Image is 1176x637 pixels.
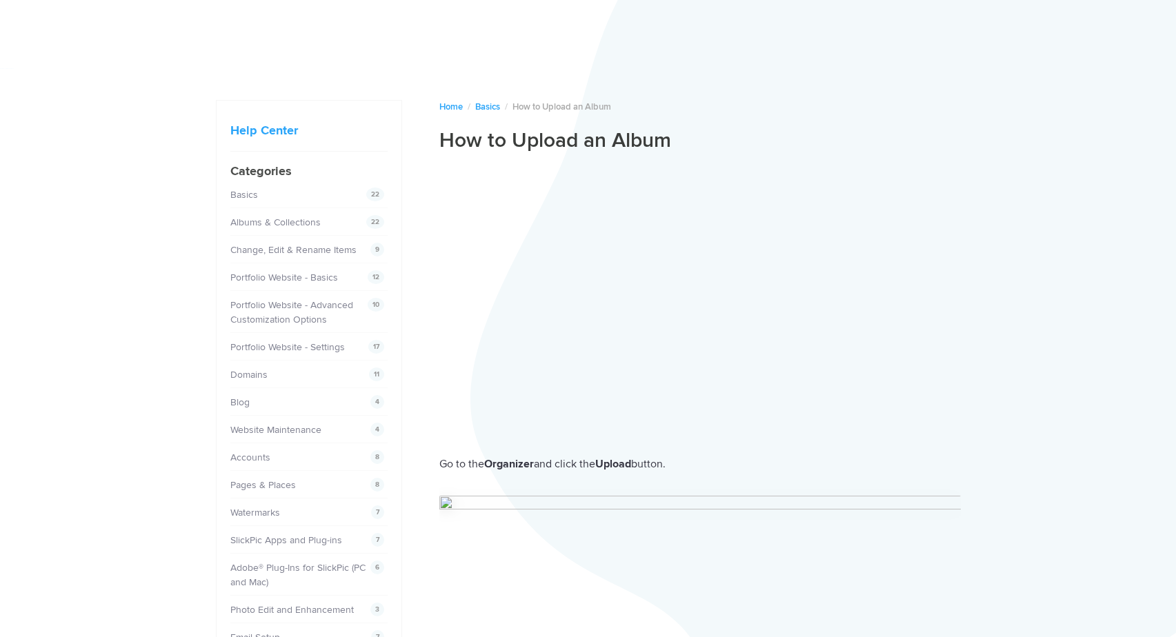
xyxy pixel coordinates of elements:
a: Blog [230,396,250,408]
span: 8 [370,478,384,492]
a: Basics [475,101,500,112]
a: Website Maintenance [230,424,321,436]
span: 4 [370,423,384,436]
a: Home [439,101,463,112]
strong: Organizer [484,457,534,471]
span: 7 [371,505,384,519]
a: Accounts [230,452,270,463]
span: 12 [368,270,384,284]
span: / [505,101,508,112]
span: 10 [368,298,384,312]
a: Portfolio Website - Advanced Customization Options [230,299,353,325]
a: Portfolio Website - Settings [230,341,345,353]
a: Watermarks [230,507,280,518]
span: 22 [366,215,384,229]
span: 22 [366,188,384,201]
span: 17 [368,340,384,354]
a: SlickPic Apps and Plug-ins [230,534,342,546]
h1: How to Upload an Album [439,128,961,154]
span: 3 [370,603,384,616]
a: Portfolio Website - Basics [230,272,338,283]
span: / [468,101,470,112]
span: How to Upload an Album [512,101,611,112]
span: 6 [370,560,384,574]
p: Go to the and click the button. [439,455,961,474]
a: Photo Edit and Enhancement [230,604,354,616]
a: Basics [230,189,258,201]
span: 11 [369,367,384,381]
strong: Upload [595,457,631,471]
span: 4 [370,395,384,409]
a: Pages & Places [230,479,296,491]
a: Adobe® Plug-Ins for SlickPic (PC and Mac) [230,562,366,588]
a: Domains [230,369,268,381]
a: Help Center [230,123,298,138]
span: 9 [370,243,384,256]
span: 8 [370,450,384,464]
a: Albums & Collections [230,216,321,228]
h4: Categories [230,162,388,181]
a: Change, Edit & Rename Items [230,244,357,256]
span: 7 [371,533,384,547]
